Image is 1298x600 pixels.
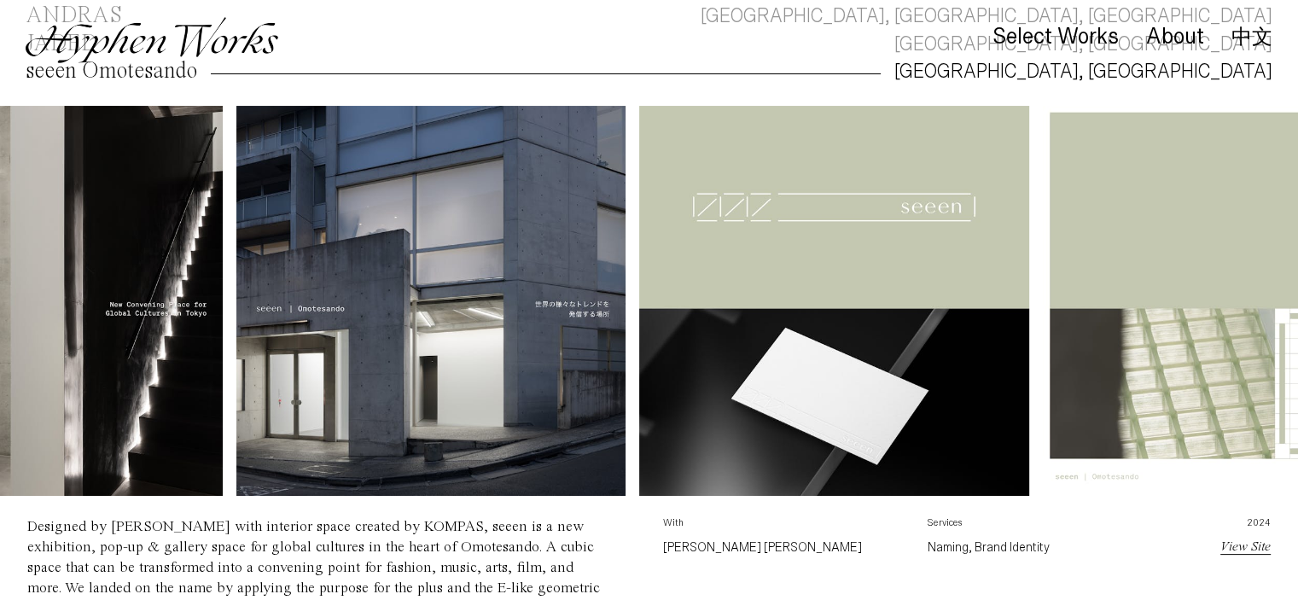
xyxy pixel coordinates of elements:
p: 2024 [1193,516,1271,537]
a: About [1146,28,1204,47]
a: View Site [1220,540,1271,554]
p: Services [928,516,1166,537]
div: About [1146,25,1204,49]
img: ZgtyZct2UUcvBUcp_mockup%EF%BC%BF04.jpg [236,106,626,495]
p: Naming, Brand Identity [928,537,1166,557]
div: Select Works [992,25,1119,49]
img: Hyphen Works [26,17,277,63]
img: ZgtyZMt2UUcvBUco_mockup%EF%BC%BF01.jpg [639,106,1028,495]
p: With [663,516,901,537]
a: 中文 [1231,27,1272,46]
a: Select Works [992,28,1119,47]
p: [PERSON_NAME] [PERSON_NAME] [663,537,901,557]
